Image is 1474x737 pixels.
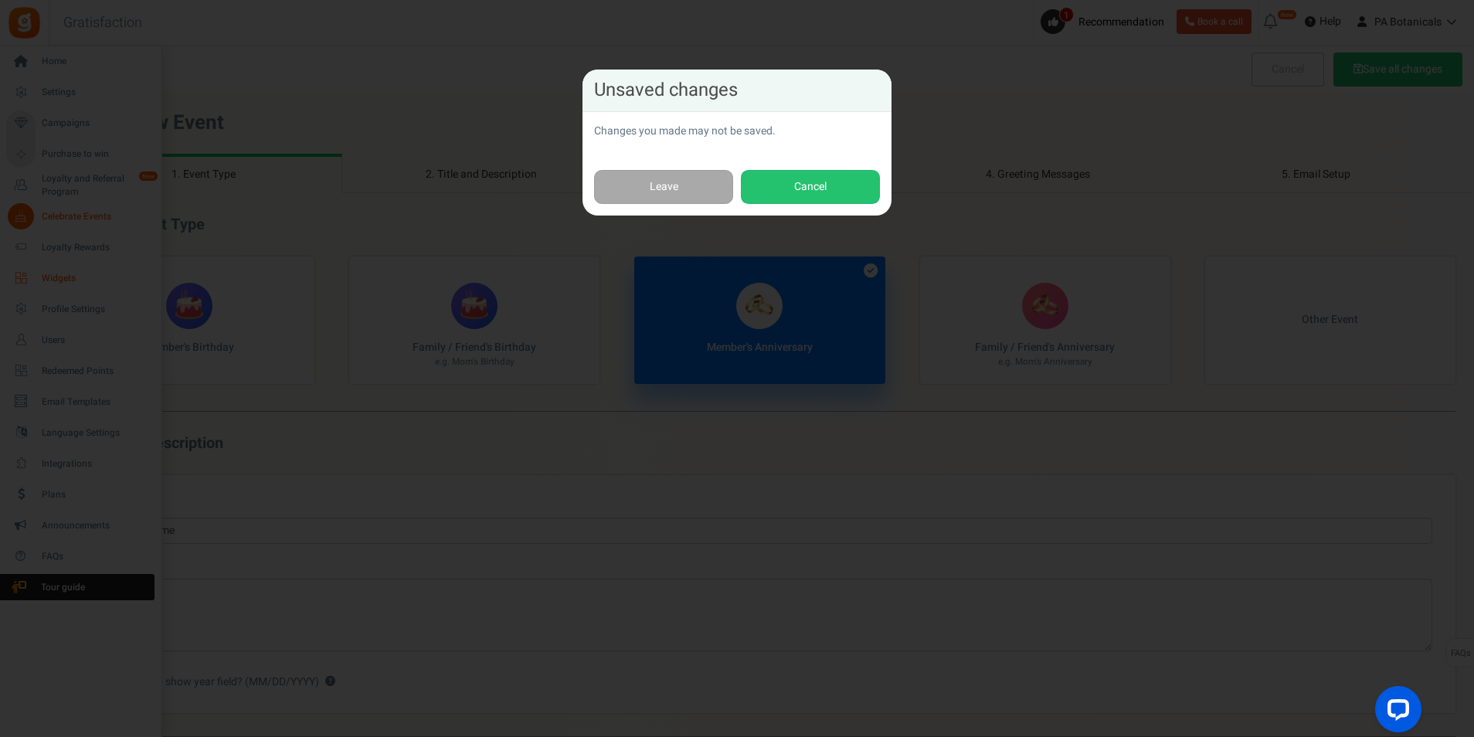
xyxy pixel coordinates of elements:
[594,81,880,100] h4: Unsaved changes
[594,170,733,205] a: Leave
[741,170,880,205] button: Cancel
[594,124,880,139] p: Changes you made may not be saved.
